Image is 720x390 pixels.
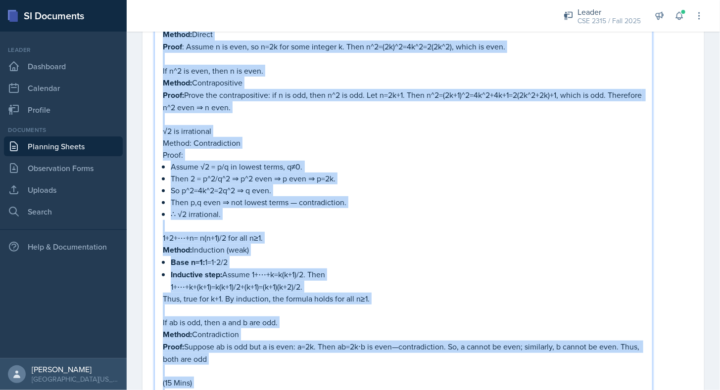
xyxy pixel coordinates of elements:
p: Proof: [163,149,644,161]
a: Dashboard [4,56,123,76]
p: So p^2=4k^2=2q^2 ⇒ q even. [171,184,644,196]
a: Profile [4,100,123,120]
div: [PERSON_NAME] [32,364,119,374]
p: (15 Mins) [163,377,644,389]
a: Search [4,202,123,221]
a: Calendar [4,78,123,98]
a: Planning Sheets [4,136,123,156]
p: Induction (weak) [163,244,644,256]
strong: Inductive step: [171,269,222,280]
p: √2 is irrational [163,125,644,137]
p: 1=1⋅2/2 [171,256,644,268]
div: Documents [4,126,123,134]
p: Assume 1+⋯+k=k(k+1)/2​. Then [171,268,644,281]
div: Leader [577,6,641,18]
p: Direct [163,28,644,41]
strong: Method: [163,244,192,256]
div: CSE 2315 / Fall 2025 [577,16,641,26]
a: Observation Forms [4,158,123,178]
p: Assume √2 = p/q in lowest terms, q≠0. [171,161,644,173]
strong: Proof [163,41,182,52]
div: Help & Documentation [4,237,123,257]
p: Prove the contrapositive: if n is odd, then n^2 is odd. Let n=2k+1. Then n^2=(2k+1)^2=4k^2+4k+1=2... [163,89,644,113]
p: Contradiction [163,328,644,341]
p: 1+2+⋯+n= n(n+1)/2​ for all n≥1. [163,232,644,244]
strong: Proof: [163,341,184,352]
div: Leader [4,45,123,54]
strong: Method: [163,329,192,340]
p: Suppose ab is odd but a is even: a=2k. Then ab=2k⋅b is even—contradiction. So, a cannot be even; ... [163,341,644,365]
p: 1+⋯+k+(k+1)=k(k+1)/2+(k+1)=(k+1)(k+2)/2. [171,281,644,293]
p: If n^2 is even, then n is even. [163,65,644,77]
p: Then 2 = p^2/q^2 ⇒ p^2 even ⇒ p even ⇒ p=2k. [171,173,644,184]
div: [GEOGRAPHIC_DATA][US_STATE] [32,374,119,384]
p: If ab is odd, then a and b are odd. [163,316,644,328]
p: Thus, true for k+1. By induction, the formula holds for all n≥1. [163,293,644,304]
strong: Proof: [163,89,184,101]
a: Uploads [4,180,123,200]
p: ∴ √2 irrational. [171,208,644,220]
strong: Method: [163,77,192,88]
p: Then p,q even ⇒ not lowest terms — contradiction. [171,196,644,208]
p: Contrapositive [163,77,644,89]
p: : Assume n is even, so n=2k for some integer k. Then n^2=(2k)^2=4k^2=2(2k^2), which is even. [163,41,644,53]
p: Method: Contradiction [163,137,644,149]
strong: Method: [163,29,192,40]
strong: Base n=1: [171,257,205,268]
